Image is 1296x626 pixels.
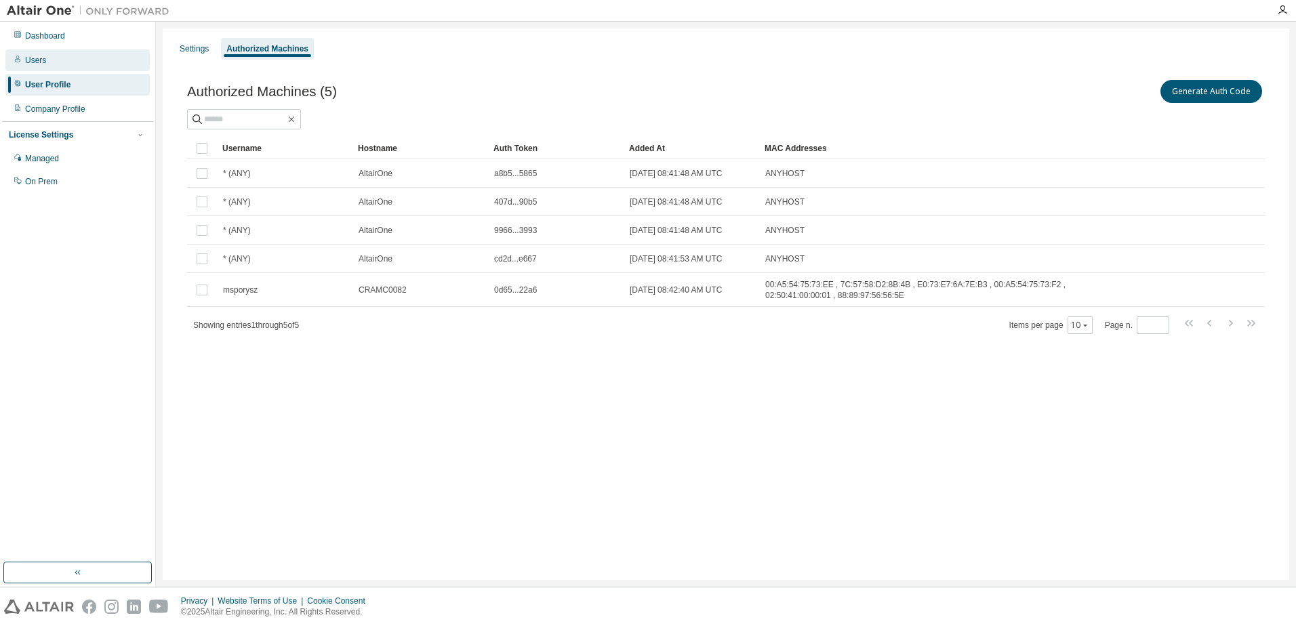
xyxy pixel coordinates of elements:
span: a8b5...5865 [494,168,537,179]
span: cd2d...e667 [494,253,537,264]
button: Generate Auth Code [1160,80,1262,103]
div: Privacy [181,596,218,606]
span: [DATE] 08:41:53 AM UTC [630,253,723,264]
span: Authorized Machines (5) [187,84,337,100]
span: ANYHOST [765,196,805,207]
div: Added At [629,138,754,159]
button: 10 [1071,320,1089,331]
span: AltairOne [359,225,392,236]
div: On Prem [25,176,58,187]
span: msporysz [223,285,258,295]
span: AltairOne [359,196,392,207]
div: Auth Token [493,138,618,159]
div: User Profile [25,79,70,90]
div: Authorized Machines [226,43,308,54]
img: youtube.svg [149,600,169,614]
span: CRAMC0082 [359,285,407,295]
span: Page n. [1105,316,1169,334]
div: Company Profile [25,104,85,114]
span: ANYHOST [765,168,805,179]
img: linkedin.svg [127,600,141,614]
span: 9966...3993 [494,225,537,236]
span: [DATE] 08:41:48 AM UTC [630,168,723,179]
span: 407d...90b5 [494,196,537,207]
div: Username [222,138,347,159]
span: AltairOne [359,168,392,179]
div: Users [25,55,46,66]
div: Managed [25,153,59,164]
span: Items per page [1009,316,1093,334]
div: Dashboard [25,30,65,41]
div: Website Terms of Use [218,596,307,606]
span: 0d65...22a6 [494,285,537,295]
span: * (ANY) [223,225,251,236]
div: Hostname [358,138,483,159]
span: ANYHOST [765,225,805,236]
span: [DATE] 08:41:48 AM UTC [630,196,723,207]
img: facebook.svg [82,600,96,614]
span: ANYHOST [765,253,805,264]
span: [DATE] 08:41:48 AM UTC [630,225,723,236]
span: 00:A5:54:75:73:EE , 7C:57:58:D2:8B:4B , E0:73:E7:6A:7E:B3 , 00:A5:54:75:73:F2 , 02:50:41:00:00:01... [765,279,1122,301]
img: instagram.svg [104,600,119,614]
div: MAC Addresses [765,138,1122,159]
span: * (ANY) [223,196,251,207]
p: © 2025 Altair Engineering, Inc. All Rights Reserved. [181,606,373,618]
span: * (ANY) [223,253,251,264]
span: Showing entries 1 through 5 of 5 [193,320,299,330]
div: Settings [180,43,209,54]
span: AltairOne [359,253,392,264]
img: Altair One [7,4,176,18]
span: * (ANY) [223,168,251,179]
div: License Settings [9,129,73,140]
div: Cookie Consent [307,596,373,606]
img: altair_logo.svg [4,600,74,614]
span: [DATE] 08:42:40 AM UTC [630,285,723,295]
